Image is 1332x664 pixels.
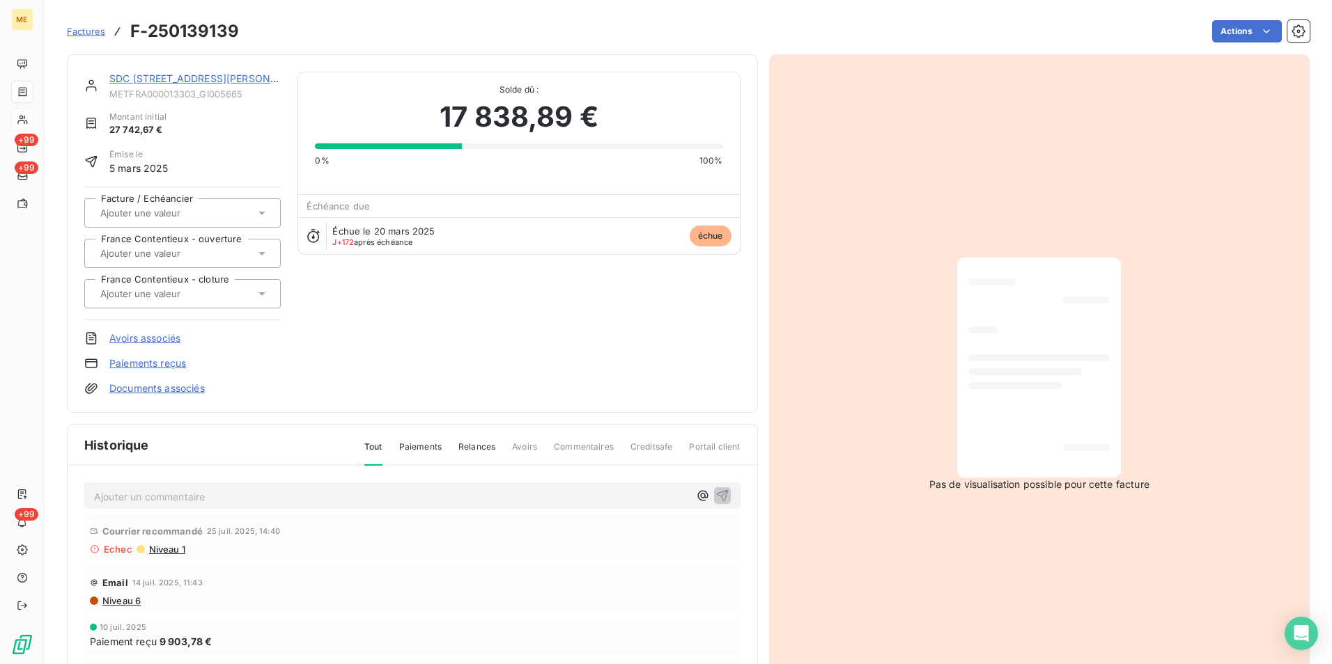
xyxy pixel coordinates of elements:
span: J+172 [332,237,354,247]
span: Portail client [689,441,740,464]
span: Historique [84,436,149,454]
span: Creditsafe [630,441,673,464]
div: ME [11,8,33,31]
a: Paiements reçus [109,356,186,370]
span: 10 juil. 2025 [100,623,146,631]
span: Tout [364,441,382,466]
span: Paiements [399,441,442,464]
span: Factures [67,26,105,37]
span: échue [690,226,731,246]
a: Factures [67,24,105,38]
span: Echec [104,544,132,555]
span: Avoirs [512,441,537,464]
span: +99 [15,134,38,146]
span: METFRA000013303_GI005665 [109,88,281,100]
span: Pas de visualisation possible pour cette facture [929,477,1149,491]
input: Ajouter une valeur [99,247,239,260]
span: 100% [699,155,723,167]
span: Niveau 1 [148,544,185,555]
span: Commentaires [554,441,614,464]
span: 0% [315,155,329,167]
span: 25 juil. 2025, 14:40 [207,527,280,535]
span: Émise le [109,148,169,161]
span: 5 mars 2025 [109,161,169,175]
img: Logo LeanPay [11,633,33,656]
div: Open Intercom Messenger [1285,617,1318,650]
a: SDC [STREET_ADDRESS][PERSON_NAME] [109,72,308,84]
span: Solde dû : [315,84,722,96]
span: Montant initial [109,111,166,123]
button: Actions [1212,20,1282,42]
h3: F-250139139 [130,19,239,44]
span: après échéance [332,238,412,246]
span: Courrier recommandé [102,525,203,537]
input: Ajouter une valeur [99,207,239,219]
span: +99 [15,508,38,521]
span: 27 742,67 € [109,123,166,137]
a: Documents associés [109,381,205,395]
span: 9 903,78 € [160,634,212,649]
span: Email [102,577,128,588]
span: Relances [458,441,495,464]
span: +99 [15,161,38,174]
input: Ajouter une valeur [99,287,239,300]
a: Avoirs associés [109,331,180,345]
span: 14 juil. 2025, 11:43 [132,578,203,587]
span: 17 838,89 € [440,96,598,138]
span: Paiement reçu [90,634,157,649]
span: Échéance due [307,200,370,212]
span: Échue le 20 mars 2025 [332,226,435,237]
span: Niveau 6 [101,595,141,606]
